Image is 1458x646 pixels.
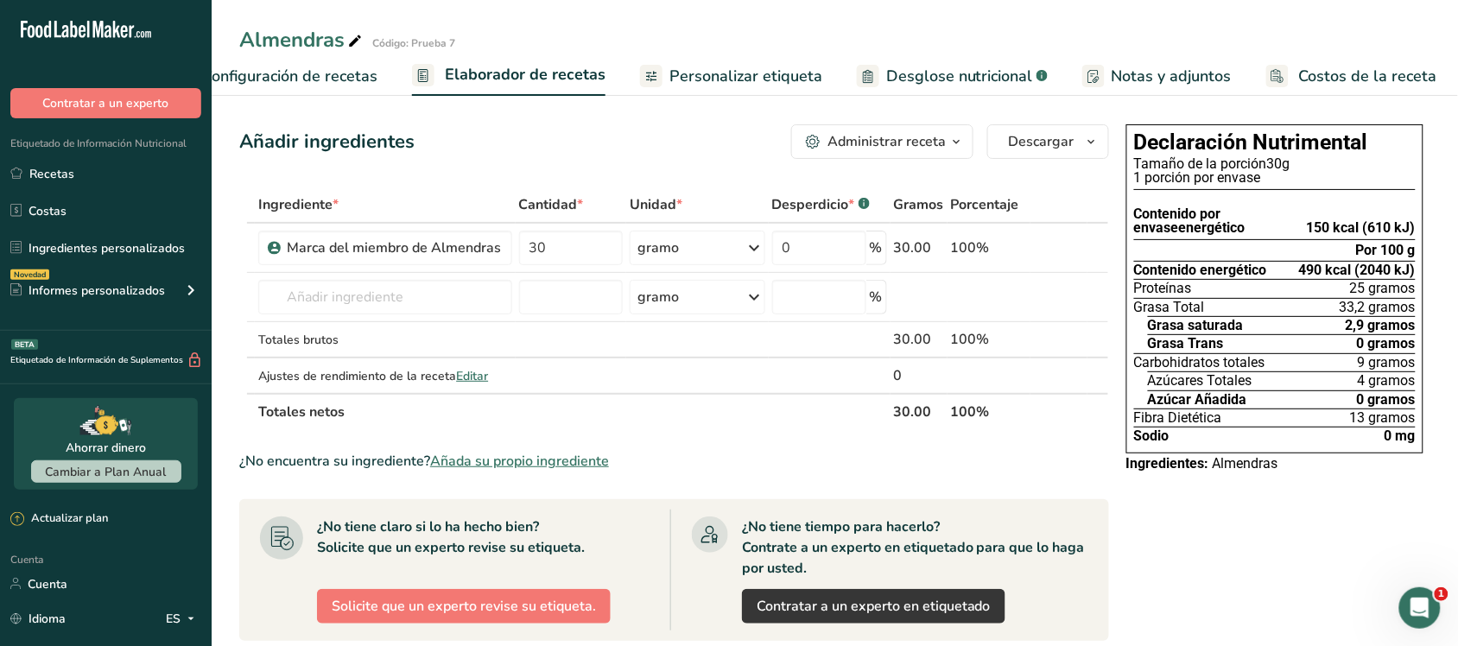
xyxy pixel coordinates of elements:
[637,288,679,307] font: gramo
[1399,587,1441,629] iframe: Chat en vivo de Intercom
[10,553,43,567] font: Cuenta
[519,195,578,214] font: Cantidad
[827,132,946,151] font: Administrar receta
[317,517,539,536] font: ¿No tiene claro si lo ha hecho bien?
[1134,169,1261,186] font: 1 porción por envase
[1148,317,1244,333] font: Grasa saturada
[29,166,74,182] font: Recetas
[894,402,932,421] font: 30.00
[15,339,35,350] font: BETA
[1350,280,1416,296] font: 25 gramos
[239,129,415,155] font: Añadir ingredientes
[1134,299,1205,315] font: Grasa Total
[1134,206,1221,236] font: Contenido por envase
[894,330,932,349] font: 30.00
[1009,132,1074,151] font: Descargar
[317,538,585,557] font: Solicite que un experto revise su etiqueta.
[1340,299,1416,315] font: 33,2 gramos
[1126,455,1209,472] font: Ingredientes:
[1357,391,1416,408] font: 0 gramos
[742,589,1005,624] a: Contratar a un experto en etiquetado
[1134,409,1222,426] font: Fibra Dietética
[1299,66,1437,86] font: Costos de la receta
[1134,262,1267,278] font: Contenido energético
[1112,66,1232,86] font: Notas y adjuntos
[10,354,183,366] font: Etiquetado de Información de Suplementos
[1134,155,1267,172] font: Tamaño de la porción
[332,597,596,616] font: Solicite que un experto revise su etiqueta.
[857,57,1048,96] a: Desglose nutricional
[1134,280,1192,296] font: Proteínas
[951,330,990,349] font: 100%
[1438,588,1445,599] font: 1
[1299,262,1416,278] font: 490 kcal (2040 kJ)
[1134,130,1368,155] font: Declaración Nutrimental
[1179,219,1246,236] font: energético
[1148,335,1224,351] font: Grasa Trans
[29,240,185,256] font: Ingredientes personalizados
[1357,335,1416,351] font: 0 gramos
[1266,57,1437,96] a: Costos de la receta
[640,57,822,96] a: Personalizar etiqueta
[372,36,455,50] font: Código: Prueba 7
[1385,427,1416,444] font: 0 mg
[1082,57,1232,96] a: Notas y adjuntos
[1134,427,1170,444] font: Sodio
[430,452,609,471] font: Añada su propio ingrediente
[14,269,46,280] font: Novedad
[1350,409,1416,426] font: 13 gramos
[166,611,181,627] font: ES
[1134,354,1265,370] font: Carbohidratos totales
[258,195,333,214] font: Ingrediente
[1358,372,1416,389] font: 4 gramos
[951,402,990,421] font: 100%
[258,332,339,348] font: Totales brutos
[951,238,990,257] font: 100%
[1356,242,1416,258] font: Por 100 g
[742,517,940,536] font: ¿No tiene tiempo para hacerlo?
[757,597,991,616] font: Contratar a un experto en etiquetado
[10,88,201,118] button: Contratar a un experto
[258,402,345,421] font: Totales netos
[317,589,611,624] button: Solicite que un experto revise su etiqueta.
[951,195,1019,214] font: Porcentaje
[669,66,822,86] font: Personalizar etiqueta
[28,576,67,592] font: Cuenta
[894,366,903,385] font: 0
[886,66,1033,86] font: Desglose nutricional
[894,195,944,214] font: Gramos
[1358,354,1416,370] font: 9 gramos
[772,195,849,214] font: Desperdicio
[43,95,169,111] font: Contratar a un experto
[31,460,181,483] button: Cambiar a Plan Anual
[66,440,146,456] font: Ahorrar dinero
[987,124,1109,159] button: Descargar
[1267,155,1290,172] font: 30g
[456,368,488,384] font: Editar
[10,136,187,150] font: Etiquetado de Información Nutricional
[894,238,932,257] font: 30.00
[445,64,605,85] font: Elaborador de recetas
[239,452,430,471] font: ¿No encuentra su ingrediente?
[791,124,973,159] button: Administrar receta
[637,238,679,257] font: gramo
[169,57,377,96] a: Configuración de recetas
[46,464,167,480] font: Cambiar a Plan Anual
[29,611,66,627] font: Idioma
[1213,455,1278,472] font: Almendras
[412,55,605,97] a: Elaborador de recetas
[239,26,345,54] font: Almendras
[258,368,456,384] font: Ajustes de rendimiento de la receta
[1148,372,1252,389] font: Azúcares Totales
[29,203,67,219] font: Costas
[258,280,511,314] input: Añadir ingrediente
[287,238,501,257] font: Marca del miembro de Almendras
[630,195,676,214] font: Unidad
[1148,391,1247,408] font: Azúcar Añadida
[1307,219,1416,236] font: 150 kcal (610 kJ)
[742,538,1085,578] font: Contrate a un experto en etiquetado para que lo haga por usted.
[29,282,165,299] font: Informes personalizados
[202,66,377,86] font: Configuración de recetas
[31,510,108,526] font: Actualizar plan
[1346,317,1416,333] font: 2,9 gramos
